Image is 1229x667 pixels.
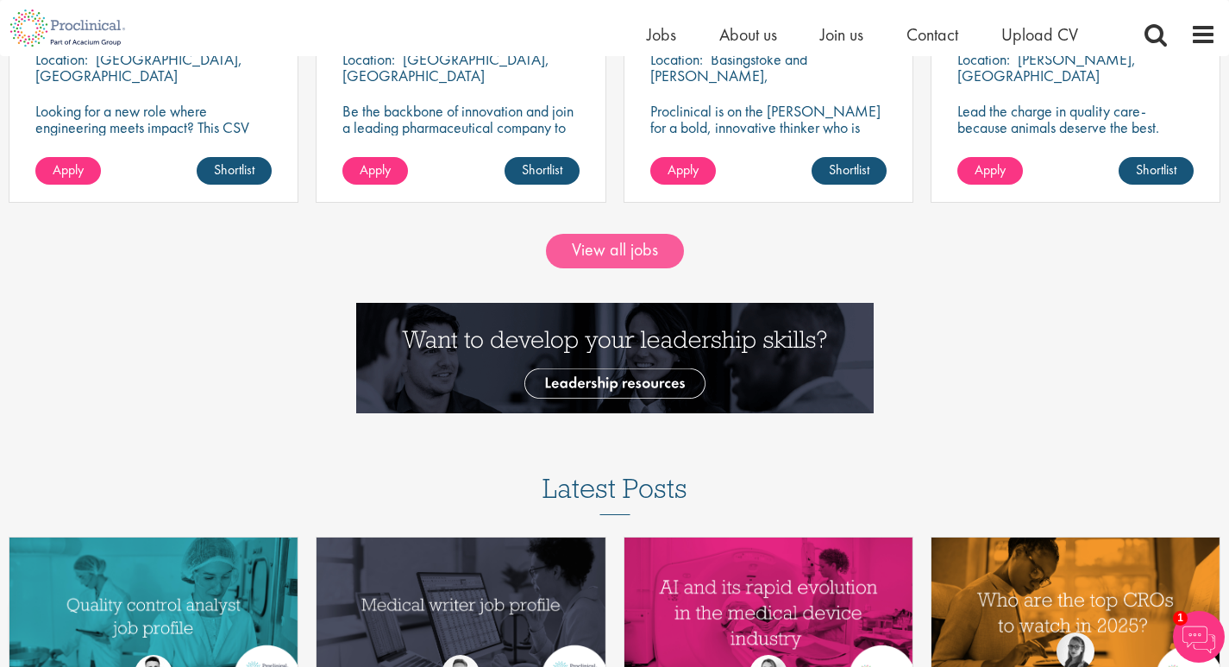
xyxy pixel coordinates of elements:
[342,49,549,85] p: [GEOGRAPHIC_DATA], [GEOGRAPHIC_DATA]
[35,103,272,152] p: Looking for a new role where engineering meets impact? This CSV Engineer role is calling your name!
[957,49,1136,85] p: [PERSON_NAME], [GEOGRAPHIC_DATA]
[53,160,84,179] span: Apply
[1119,157,1194,185] a: Shortlist
[650,157,716,185] a: Apply
[360,160,391,179] span: Apply
[906,23,958,46] a: Contact
[957,103,1194,135] p: Lead the charge in quality care-because animals deserve the best.
[356,347,874,365] a: Want to develop your leadership skills? See our Leadership Resources
[957,49,1010,69] span: Location:
[342,157,408,185] a: Apply
[957,157,1023,185] a: Apply
[35,157,101,185] a: Apply
[1173,611,1225,663] img: Chatbot
[35,49,88,69] span: Location:
[812,157,887,185] a: Shortlist
[342,103,579,168] p: Be the backbone of innovation and join a leading pharmaceutical company to help keep life-changin...
[35,49,242,85] p: [GEOGRAPHIC_DATA], [GEOGRAPHIC_DATA]
[1173,611,1188,626] span: 1
[650,49,807,102] p: Basingstoke and [PERSON_NAME], [GEOGRAPHIC_DATA]
[1001,23,1078,46] a: Upload CV
[820,23,863,46] a: Join us
[342,49,395,69] span: Location:
[356,303,874,413] img: Want to develop your leadership skills? See our Leadership Resources
[197,157,272,185] a: Shortlist
[546,234,684,268] a: View all jobs
[647,23,676,46] a: Jobs
[668,160,699,179] span: Apply
[505,157,580,185] a: Shortlist
[719,23,777,46] a: About us
[650,49,703,69] span: Location:
[650,103,887,185] p: Proclinical is on the [PERSON_NAME] for a bold, innovative thinker who is ready to help push the ...
[542,474,687,515] h3: Latest Posts
[975,160,1006,179] span: Apply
